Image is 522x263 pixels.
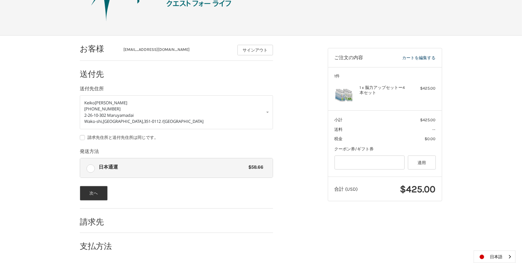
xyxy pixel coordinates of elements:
span: 税金 [335,136,343,141]
span: 日本通運 [99,163,245,171]
button: 適用 [408,155,436,170]
div: Language [474,251,516,263]
span: [GEOGRAPHIC_DATA] [163,118,203,124]
span: 351-0112 / [144,118,163,124]
span: Keiko [84,100,95,106]
span: $425.00 [420,117,436,122]
span: $58.66 [245,163,263,171]
span: [GEOGRAPHIC_DATA], [103,118,144,124]
h2: お客様 [80,44,117,54]
h2: 支払方法 [80,241,117,251]
span: Wako-shi, [84,118,103,124]
a: カートを編集する [381,55,435,61]
h3: ご注文の内容 [335,55,382,61]
h2: 送付先 [80,69,117,79]
label: 請求先住所と送付先住所は同じです。 [80,135,273,140]
button: サインアウト [237,45,273,55]
span: -- [433,127,436,132]
span: [PERSON_NAME] [95,100,127,106]
div: $425.00 [410,85,436,92]
a: Enter or select a different address [80,95,273,129]
span: 送料 [335,127,343,132]
span: 合計 (USD) [335,186,358,192]
input: Gift Certificate or Coupon Code [335,155,405,170]
h3: 1件 [335,74,436,79]
div: [EMAIL_ADDRESS][DOMAIN_NAME] [124,46,231,55]
span: 2-26-10-302 Maruyamadai [84,112,134,118]
div: クーポン券/ギフト券 [335,146,436,152]
aside: Language selected: 日本語 [474,251,516,263]
h4: 1 x 脳力アップセットー4本セット [360,85,409,96]
span: [PHONE_NUMBER] [84,106,120,112]
h2: 請求先 [80,217,117,227]
button: 次へ [80,186,108,201]
a: 日本語 [474,251,515,263]
span: $0.00 [425,136,436,141]
span: 小計 [335,117,343,122]
legend: 送付先住所 [80,85,104,95]
legend: 発送方法 [80,148,99,158]
span: $425.00 [400,183,436,195]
